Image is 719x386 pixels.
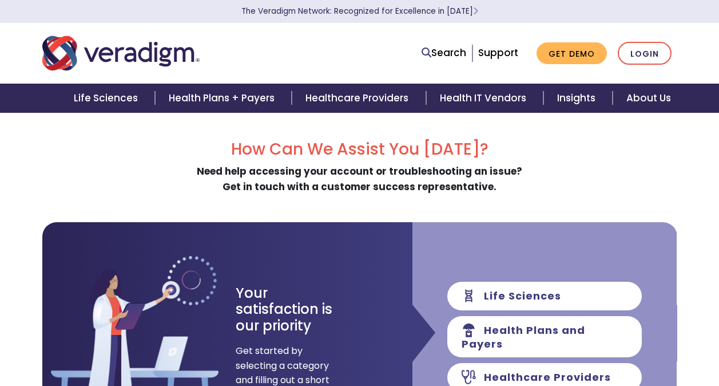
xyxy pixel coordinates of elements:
[42,140,677,159] h2: How Can We Assist You [DATE]?
[42,34,200,72] img: Veradigm logo
[613,84,685,113] a: About Us
[197,164,522,194] strong: Need help accessing your account or troubleshooting an issue? Get in touch with a customer succes...
[618,42,672,65] a: Login
[292,84,426,113] a: Healthcare Providers
[241,6,478,17] a: The Veradigm Network: Recognized for Excellence in [DATE]Learn More
[543,84,613,113] a: Insights
[422,45,466,61] a: Search
[236,285,353,334] h3: Your satisfaction is our priority
[537,42,607,65] a: Get Demo
[473,6,478,17] span: Learn More
[426,84,543,113] a: Health IT Vendors
[478,46,518,60] a: Support
[155,84,292,113] a: Health Plans + Payers
[60,84,155,113] a: Life Sciences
